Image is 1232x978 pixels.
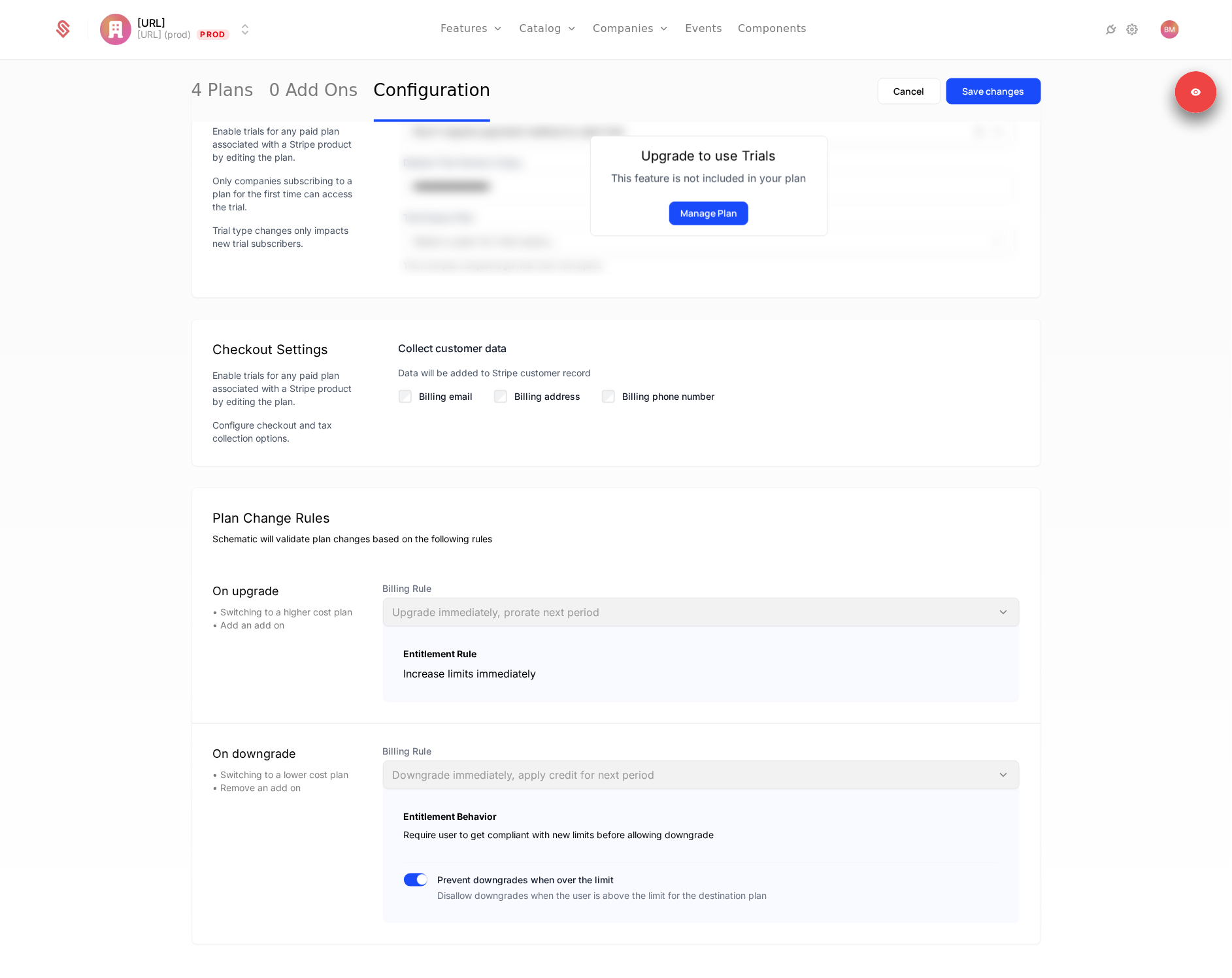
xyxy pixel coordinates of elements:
[213,340,357,359] div: Checkout Settings
[100,14,131,45] img: trendfast.ai
[894,85,925,98] div: Cancel
[213,768,362,794] div: • Switching to a lower cost plan • Remove an add on
[374,61,491,122] a: Configuration
[383,582,1020,595] span: Billing Rule
[404,647,999,660] div: Entitlement Rule
[269,61,358,122] a: 0 Add Ons
[515,390,581,403] label: Billing address
[104,15,254,44] button: Select environment
[1161,20,1179,39] img: Brendan Matthew
[213,745,362,763] div: On downgrade
[213,369,357,408] div: Enable trials for any paid plan associated with a Stripe product by editing the plan.
[213,606,362,632] div: • Switching to a higher cost plan • Add an add on
[420,390,473,403] label: Billing email
[404,828,999,841] div: Require user to get compliant with new limits before allowing downgrade
[438,873,767,887] div: Prevent downgrades when over the limit
[946,78,1041,105] button: Save changes
[213,125,357,164] div: Enable trials for any paid plan associated with a Stripe product by editing the plan.
[642,147,776,165] div: Upgrade to use Trials
[1103,22,1119,37] a: Integrations
[669,202,748,225] button: Manage Plan
[404,666,999,681] div: Increase limits immediately
[878,78,941,105] button: Cancel
[612,171,807,186] div: This feature is not included in your plan
[623,390,715,403] label: Billing phone number
[191,61,254,122] a: 4 Plans
[213,509,1020,527] div: Plan Change Rules
[438,889,767,902] div: Disallow downgrades when the user is above the limit for the destination plan
[404,810,999,823] div: Entitlement Behavior
[213,224,357,250] div: Trial type changes only impacts new trial subscribers.
[1161,20,1179,39] button: Open user button
[213,532,1020,546] div: Schematic will validate plan changes based on the following rules
[213,582,362,600] div: On upgrade
[213,419,357,445] div: Configure checkout and tax collection options.
[399,367,1020,380] div: Data will be added to Stripe customer record
[138,18,166,28] span: [URL]
[383,745,1020,758] span: Billing Rule
[197,29,230,40] span: Prod
[138,28,191,41] div: [URL] (prod)
[1124,22,1140,37] a: Settings
[213,174,357,214] div: Only companies subscribing to a plan for the first time can access the trial.
[963,85,1025,98] div: Save changes
[399,340,1020,356] div: Collect customer data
